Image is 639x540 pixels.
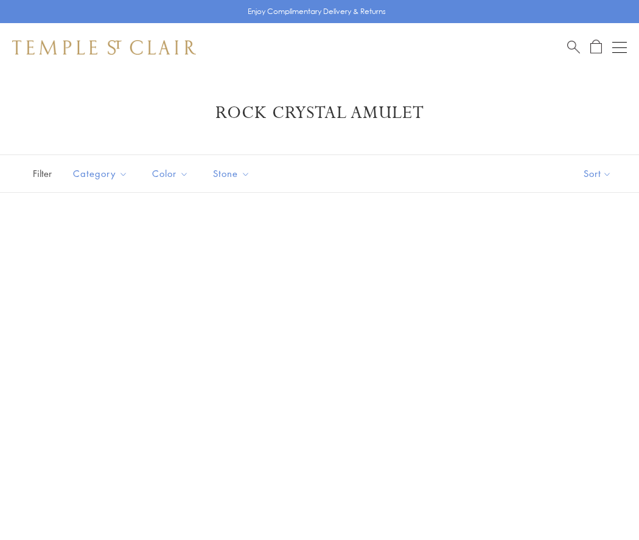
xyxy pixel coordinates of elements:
[590,40,602,55] a: Open Shopping Bag
[67,166,137,181] span: Category
[30,102,609,124] h1: Rock Crystal Amulet
[556,155,639,192] button: Show sort by
[207,166,259,181] span: Stone
[146,166,198,181] span: Color
[204,160,259,187] button: Stone
[143,160,198,187] button: Color
[248,5,386,18] p: Enjoy Complimentary Delivery & Returns
[64,160,137,187] button: Category
[612,40,627,55] button: Open navigation
[567,40,580,55] a: Search
[12,40,196,55] img: Temple St. Clair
